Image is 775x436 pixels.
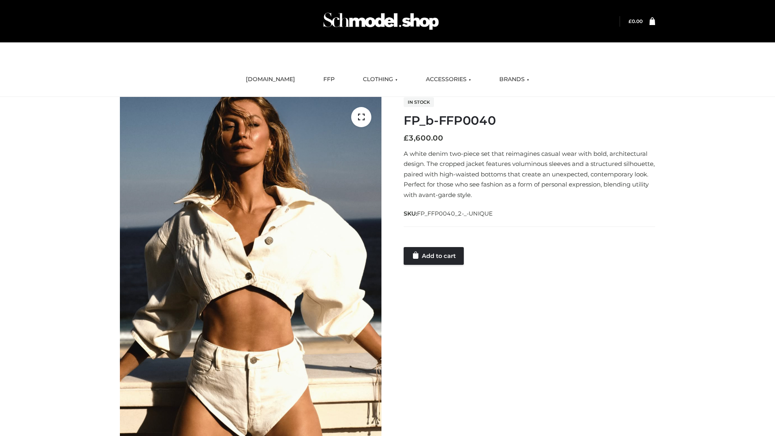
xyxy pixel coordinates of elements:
bdi: 3,600.00 [404,134,443,143]
a: £0.00 [628,18,643,24]
span: In stock [404,97,434,107]
img: Schmodel Admin 964 [320,5,442,37]
bdi: 0.00 [628,18,643,24]
a: [DOMAIN_NAME] [240,71,301,88]
span: £ [404,134,408,143]
a: FFP [317,71,341,88]
span: £ [628,18,632,24]
span: SKU: [404,209,494,218]
a: Add to cart [404,247,464,265]
a: BRANDS [493,71,535,88]
h1: FP_b-FFP0040 [404,113,655,128]
span: FP_FFP0040_2-_-UNIQUE [417,210,493,217]
a: CLOTHING [357,71,404,88]
a: ACCESSORIES [420,71,477,88]
p: A white denim two-piece set that reimagines casual wear with bold, architectural design. The crop... [404,149,655,200]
